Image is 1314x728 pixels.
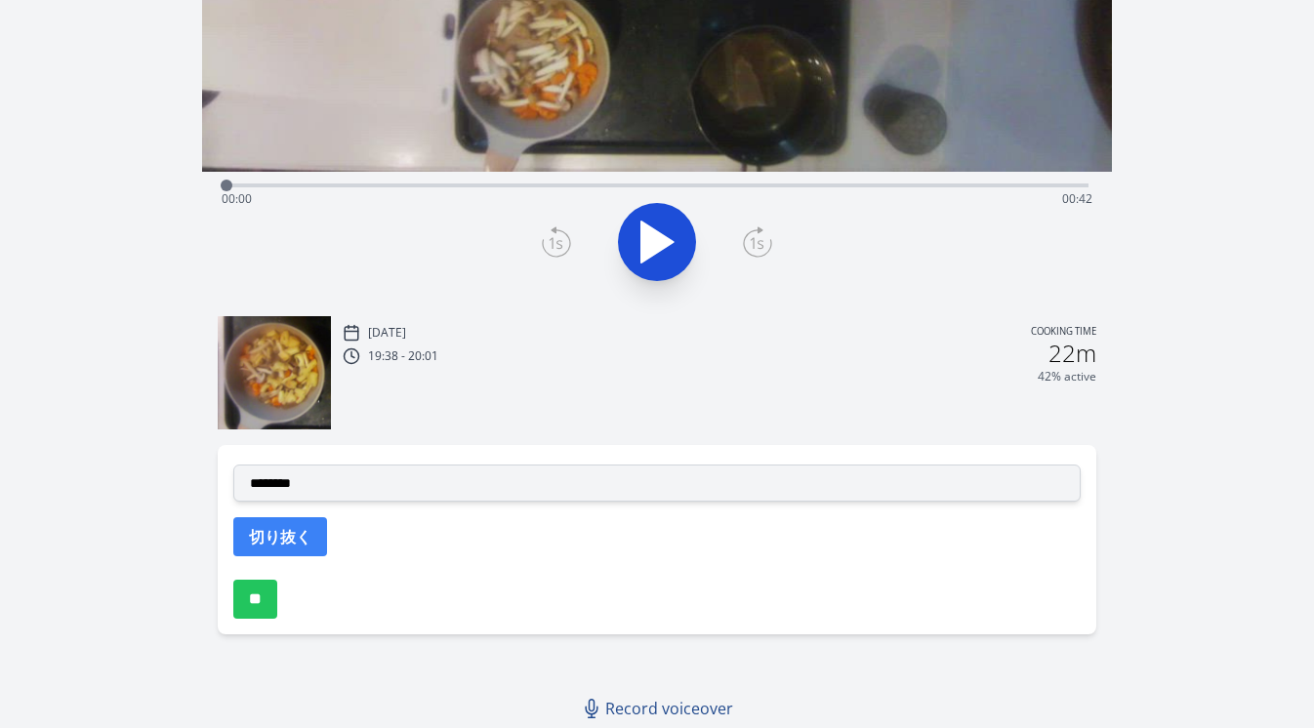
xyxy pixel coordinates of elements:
[1062,190,1092,207] span: 00:42
[368,348,438,364] p: 19:38 - 20:01
[233,517,327,556] button: 切り抜く
[1031,324,1096,342] p: Cooking time
[368,325,406,341] p: [DATE]
[605,697,733,720] span: Record voiceover
[1048,342,1096,365] h2: 22m
[574,689,745,728] a: Record voiceover
[218,316,332,430] img: 250820103927_thumb.jpeg
[1038,369,1096,384] p: 42% active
